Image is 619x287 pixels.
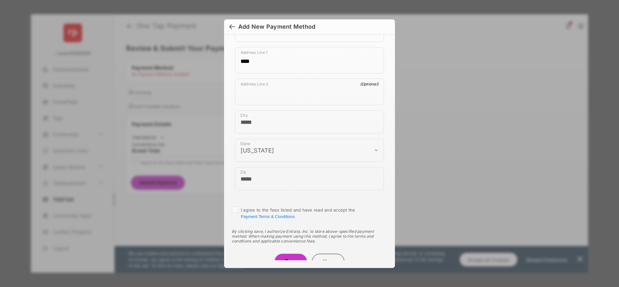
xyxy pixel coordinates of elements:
button: Save [275,254,307,269]
div: payment_method_screening[postal_addresses][administrativeArea] [235,139,384,162]
button: I agree to the fees listed and have read and accept the [241,214,295,219]
div: payment_method_screening[postal_addresses][postalCode] [235,167,384,190]
div: payment_method_screening[postal_addresses][locality] [235,110,384,134]
div: payment_method_screening[postal_addresses][addressLine1] [235,47,384,74]
span: I agree to the fees listed and have read and accept the [241,207,355,219]
div: By clicking save, I authorize Entrata, Inc. to store above-specified payment method. When making ... [232,229,387,243]
div: payment_method_screening[postal_addresses][addressLine2] [235,79,384,105]
div: Add New Payment Method [238,23,315,30]
button: Close [312,254,344,269]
